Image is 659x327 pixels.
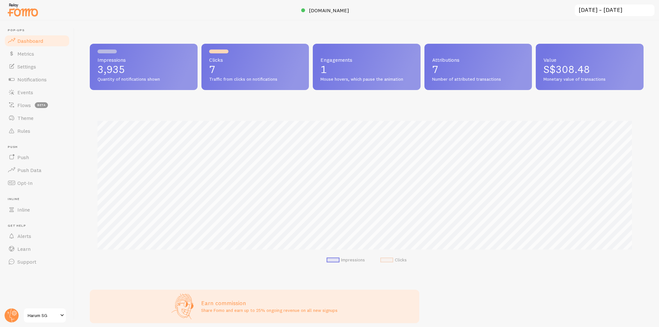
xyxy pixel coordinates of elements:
[543,63,590,76] span: S$308.48
[543,57,636,62] span: Value
[432,57,524,62] span: Attributions
[320,57,413,62] span: Engagements
[8,145,70,149] span: Push
[23,308,67,323] a: Harum SG
[28,312,58,319] span: Harum SG
[432,64,524,75] p: 7
[17,102,31,108] span: Flows
[320,77,413,82] span: Mouse hovers, which pause the animation
[8,197,70,201] span: Inline
[17,246,31,252] span: Learn
[17,89,33,95] span: Events
[543,77,636,82] span: Monetary value of transactions
[17,154,29,160] span: Push
[4,73,70,86] a: Notifications
[320,64,413,75] p: 1
[97,64,190,75] p: 3,935
[17,115,33,121] span: Theme
[4,34,70,47] a: Dashboard
[327,257,365,263] li: Impressions
[209,64,302,75] p: 7
[4,60,70,73] a: Settings
[4,230,70,242] a: Alerts
[432,77,524,82] span: Number of attributed transactions
[209,77,302,82] span: Traffic from clicks on notifications
[8,224,70,228] span: Get Help
[4,124,70,137] a: Rules
[17,128,30,134] span: Rules
[4,164,70,177] a: Push Data
[17,167,42,173] span: Push Data
[201,299,338,307] h3: Earn commission
[4,86,70,99] a: Events
[8,28,70,32] span: Pop-ups
[17,76,47,83] span: Notifications
[7,2,39,18] img: fomo-relay-logo-orange.svg
[4,255,70,268] a: Support
[35,102,48,108] span: beta
[4,99,70,112] a: Flows beta
[380,257,407,263] li: Clicks
[4,47,70,60] a: Metrics
[17,38,43,44] span: Dashboard
[4,203,70,216] a: Inline
[17,50,34,57] span: Metrics
[17,206,30,213] span: Inline
[4,177,70,189] a: Opt-In
[17,233,31,239] span: Alerts
[97,57,190,62] span: Impressions
[4,112,70,124] a: Theme
[4,242,70,255] a: Learn
[201,307,338,313] p: Share Fomo and earn up to 25% ongoing revenue on all new signups
[4,151,70,164] a: Push
[209,57,302,62] span: Clicks
[17,180,32,186] span: Opt-In
[17,259,36,265] span: Support
[97,77,190,82] span: Quantity of notifications shown
[17,63,36,70] span: Settings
